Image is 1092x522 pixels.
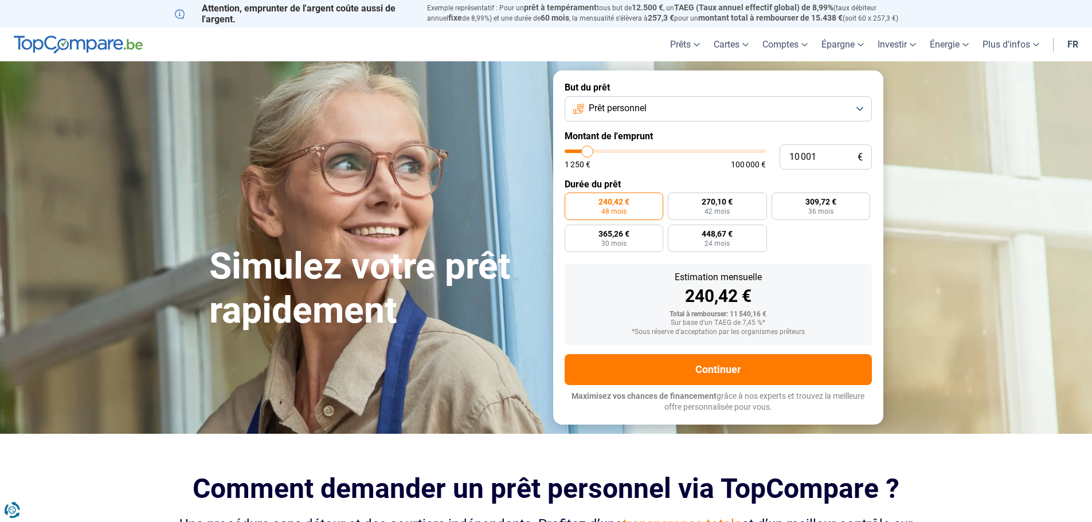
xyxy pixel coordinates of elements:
[704,208,730,215] span: 42 mois
[702,198,733,206] span: 270,10 €
[663,28,707,61] a: Prêts
[574,328,863,336] div: *Sous réserve d'acceptation par les organismes prêteurs
[731,160,766,168] span: 100 000 €
[698,13,843,22] span: montant total à rembourser de 15.438 €
[674,3,833,12] span: TAEG (Taux annuel effectif global) de 8,99%
[601,208,627,215] span: 48 mois
[209,245,539,333] h1: Simulez votre prêt rapidement
[565,82,872,93] label: But du prêt
[871,28,923,61] a: Investir
[574,319,863,327] div: Sur base d'un TAEG de 7,45 %*
[702,230,733,238] span: 448,67 €
[524,3,597,12] span: prêt à tempérament
[574,273,863,282] div: Estimation mensuelle
[632,3,663,12] span: 12.500 €
[976,28,1046,61] a: Plus d'infos
[1060,28,1085,61] a: fr
[574,311,863,319] div: Total à rembourser: 11 540,16 €
[601,240,627,247] span: 30 mois
[598,230,629,238] span: 365,26 €
[572,391,717,401] span: Maximisez vos chances de financement
[815,28,871,61] a: Épargne
[648,13,674,22] span: 257,3 €
[565,96,872,121] button: Prêt personnel
[14,36,143,54] img: TopCompare
[565,160,590,168] span: 1 250 €
[565,179,872,190] label: Durée du prêt
[805,198,836,206] span: 309,72 €
[808,208,833,215] span: 36 mois
[565,354,872,385] button: Continuer
[175,3,413,25] p: Attention, emprunter de l'argent coûte aussi de l'argent.
[175,473,918,504] h2: Comment demander un prêt personnel via TopCompare ?
[565,391,872,413] p: grâce à nos experts et trouvez la meilleure offre personnalisée pour vous.
[427,3,918,23] p: Exemple représentatif : Pour un tous but de , un (taux débiteur annuel de 8,99%) et une durée de ...
[574,288,863,305] div: 240,42 €
[756,28,815,61] a: Comptes
[704,240,730,247] span: 24 mois
[589,102,647,115] span: Prêt personnel
[707,28,756,61] a: Cartes
[598,198,629,206] span: 240,42 €
[541,13,569,22] span: 60 mois
[858,152,863,162] span: €
[448,13,462,22] span: fixe
[923,28,976,61] a: Énergie
[565,131,872,142] label: Montant de l'emprunt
